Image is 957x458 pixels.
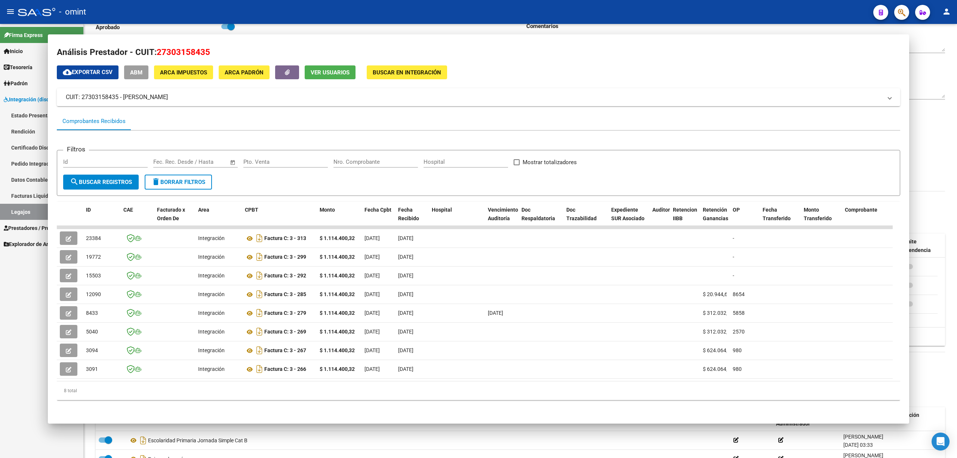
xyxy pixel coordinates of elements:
[4,79,28,87] span: Padrón
[733,291,745,297] span: 8654
[903,412,919,418] span: Acción
[154,202,195,235] datatable-header-cell: Facturado x Orden De
[255,232,264,244] i: Descargar documento
[733,254,734,260] span: -
[264,273,306,279] strong: Factura C: 3 - 292
[398,254,413,260] span: [DATE]
[83,202,120,235] datatable-header-cell: ID
[264,366,306,372] strong: Factura C: 3 - 266
[219,65,270,79] button: ARCA Padrón
[145,175,212,190] button: Borrar Filtros
[364,273,380,279] span: [DATE]
[364,347,380,353] span: [DATE]
[760,202,801,235] datatable-header-cell: Fecha Transferido
[804,207,832,221] span: Monto Transferido
[120,202,154,235] datatable-header-cell: CAE
[611,207,644,221] span: Expediente SUR Asociado
[398,207,419,221] span: Fecha Recibido
[255,363,264,375] i: Descargar documento
[6,7,15,16] mat-icon: menu
[942,7,951,16] mat-icon: person
[900,407,938,432] datatable-header-cell: Acción
[190,159,227,165] input: Fecha fin
[198,254,225,260] span: Integración
[4,47,23,55] span: Inicio
[364,291,380,297] span: [DATE]
[700,202,730,235] datatable-header-cell: Retención Ganancias
[4,95,73,104] span: Integración (discapacidad)
[311,69,350,76] span: Ver Usuarios
[703,347,733,353] span: $ 624.064,18
[264,310,306,316] strong: Factura C: 3 - 279
[398,329,413,335] span: [DATE]
[364,207,391,213] span: Fecha Cpbt
[733,366,742,372] span: 980
[255,307,264,319] i: Descargar documento
[86,347,98,353] span: 3094
[703,366,733,372] span: $ 624.064,18
[255,288,264,300] i: Descargar documento
[124,65,148,79] button: ABM
[730,202,760,235] datatable-header-cell: OP
[305,65,356,79] button: Ver Usuarios
[130,69,142,76] span: ABM
[521,207,555,221] span: Doc Respaldatoria
[229,158,237,167] button: Open calendar
[523,158,577,167] span: Mostrar totalizadores
[763,207,791,221] span: Fecha Transferido
[398,291,413,297] span: [DATE]
[488,310,503,316] span: [DATE]
[198,366,225,372] span: Integración
[429,202,485,235] datatable-header-cell: Hospital
[398,366,413,372] span: [DATE]
[63,144,89,154] h3: Filtros
[320,291,355,297] strong: $ 1.114.400,32
[518,202,563,235] datatable-header-cell: Doc Respaldatoria
[899,239,931,253] span: Admite Dependencia
[255,344,264,356] i: Descargar documento
[198,207,209,213] span: Area
[932,433,950,451] div: Open Intercom Messenger
[138,434,148,446] i: Descargar documento
[733,235,734,241] span: -
[123,207,133,213] span: CAE
[198,291,225,297] span: Integración
[320,207,335,213] span: Monto
[264,236,306,242] strong: Factura C: 3 - 313
[652,207,674,213] span: Auditoria
[70,179,132,185] span: Buscar Registros
[364,329,380,335] span: [DATE]
[317,202,361,235] datatable-header-cell: Monto
[151,179,205,185] span: Borrar Filtros
[4,240,64,248] span: Explorador de Archivos
[670,202,700,235] datatable-header-cell: Retencion IIBB
[843,434,883,440] span: [PERSON_NAME]
[320,254,355,260] strong: $ 1.114.400,32
[649,202,670,235] datatable-header-cell: Auditoria
[608,202,649,235] datatable-header-cell: Expediente SUR Asociado
[198,273,225,279] span: Integración
[4,31,43,39] span: Firma Express
[733,347,742,353] span: 980
[364,254,380,260] span: [DATE]
[373,69,441,76] span: Buscar en Integración
[57,65,119,79] button: Exportar CSV
[225,69,264,76] span: ARCA Padrón
[485,202,518,235] datatable-header-cell: Vencimiento Auditoría
[703,291,730,297] span: $ 20.944,61
[195,202,242,235] datatable-header-cell: Area
[63,69,113,76] span: Exportar CSV
[86,207,91,213] span: ID
[842,202,909,235] datatable-header-cell: Comprobante
[364,235,380,241] span: [DATE]
[4,224,72,232] span: Prestadores / Proveedores
[86,273,101,279] span: 15503
[198,310,225,316] span: Integración
[86,235,101,241] span: 23384
[733,273,734,279] span: -
[398,347,413,353] span: [DATE]
[320,273,355,279] strong: $ 1.114.400,32
[264,254,306,260] strong: Factura C: 3 - 299
[703,329,733,335] span: $ 312.032,09
[198,329,225,335] span: Integración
